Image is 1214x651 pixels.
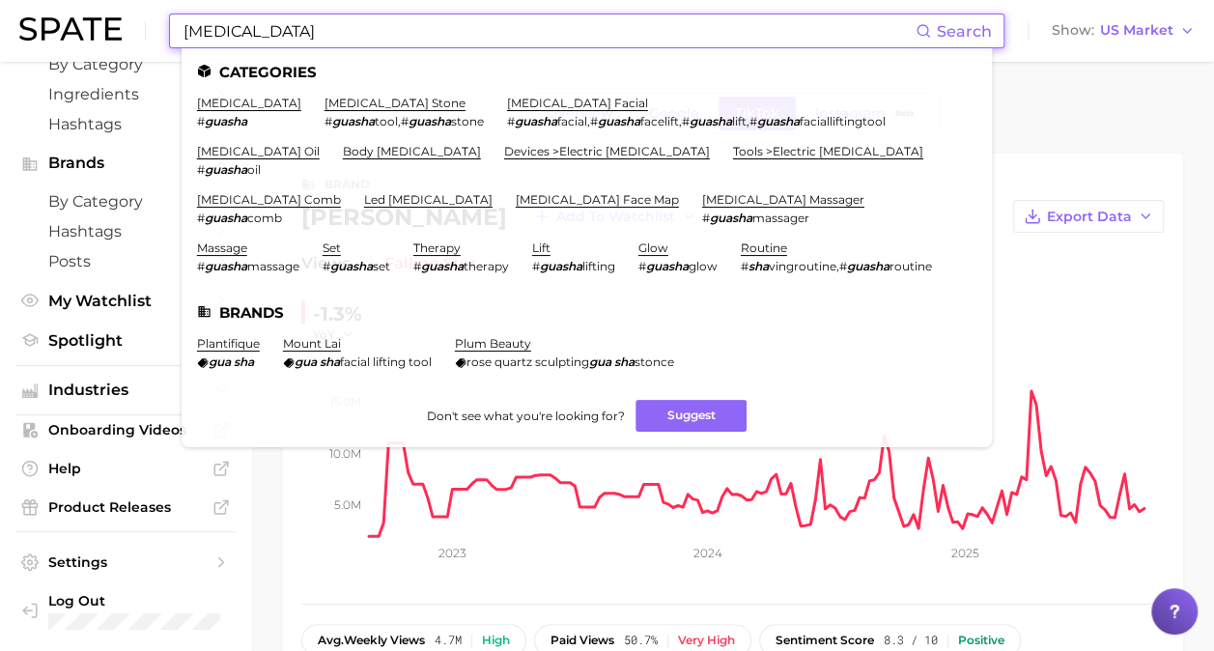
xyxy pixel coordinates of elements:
[413,259,421,273] span: #
[234,354,254,369] em: sha
[205,162,247,177] em: guasha
[343,144,481,158] a: body [MEDICAL_DATA]
[247,211,282,225] span: comb
[197,241,247,255] a: massage
[318,634,425,647] span: weekly views
[247,259,299,273] span: massage
[640,114,679,128] span: facelift
[557,114,587,128] span: facial
[689,259,718,273] span: glow
[373,259,390,273] span: set
[635,400,747,432] button: Suggest
[464,259,509,273] span: therapy
[15,149,236,178] button: Brands
[320,354,340,369] em: sha
[48,421,203,439] span: Onboarding Videos
[48,498,203,516] span: Product Releases
[48,115,203,133] span: Hashtags
[197,211,205,225] span: #
[15,586,236,636] a: Log out. Currently logged in with e-mail cpulice@yellowwoodpartners.com.
[769,259,836,273] span: vingroutine
[323,259,330,273] span: #
[776,634,874,647] span: sentiment score
[205,259,247,273] em: guasha
[209,354,231,369] em: gua
[295,354,317,369] em: gua
[507,114,515,128] span: #
[15,454,236,483] a: Help
[646,259,689,273] em: guasha
[197,192,341,207] a: [MEDICAL_DATA] comb
[752,211,809,225] span: massager
[435,634,462,647] span: 4.7m
[48,331,203,350] span: Spotlight
[884,634,938,647] span: 8.3 / 10
[540,259,582,273] em: guasha
[598,114,640,128] em: guasha
[638,259,646,273] span: #
[702,211,710,225] span: #
[409,114,451,128] em: guasha
[48,382,203,399] span: Industries
[889,259,932,273] span: routine
[638,241,668,255] a: glow
[205,211,247,225] em: guasha
[451,114,484,128] span: stone
[635,354,674,369] span: stonce
[839,259,847,273] span: #
[710,211,752,225] em: guasha
[847,259,889,273] em: guasha
[15,493,236,522] a: Product Releases
[421,259,464,273] em: guasha
[197,114,205,128] span: #
[247,162,261,177] span: oil
[690,114,732,128] em: guasha
[582,259,615,273] span: lifting
[48,252,203,270] span: Posts
[15,49,236,79] a: by Category
[15,216,236,246] a: Hashtags
[426,409,624,423] span: Don't see what you're looking for?
[325,114,332,128] span: #
[197,162,205,177] span: #
[950,546,978,560] tspan: 2025
[482,634,510,647] div: High
[516,192,679,207] a: [MEDICAL_DATA] face map
[624,634,658,647] span: 50.7%
[330,259,373,273] em: guasha
[741,241,787,255] a: routine
[182,14,916,47] input: Search here for a brand, industry, or ingredient
[15,325,236,355] a: Spotlight
[15,415,236,444] a: Onboarding Videos
[693,546,722,560] tspan: 2024
[589,354,611,369] em: gua
[15,376,236,405] button: Industries
[1013,200,1164,233] button: Export Data
[197,336,260,351] a: plantifique
[332,114,375,128] em: guasha
[958,634,1004,647] div: Positive
[364,192,493,207] a: led [MEDICAL_DATA]
[590,114,598,128] span: #
[515,114,557,128] em: guasha
[19,17,122,41] img: SPATE
[318,633,344,647] abbr: average
[283,336,341,351] a: mount lai
[504,144,710,158] a: devices >electric [MEDICAL_DATA]
[438,546,466,560] tspan: 2023
[741,259,748,273] span: #
[507,114,886,128] div: , , ,
[15,186,236,216] a: by Category
[205,114,247,128] em: guasha
[15,548,236,577] a: Settings
[197,96,301,110] a: [MEDICAL_DATA]
[702,192,864,207] a: [MEDICAL_DATA] massager
[748,259,769,273] em: sha
[15,79,236,109] a: Ingredients
[48,460,203,477] span: Help
[197,304,976,321] li: Brands
[329,445,361,460] tspan: 10.0m
[413,241,461,255] a: therapy
[48,222,203,241] span: Hashtags
[678,634,735,647] div: Very high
